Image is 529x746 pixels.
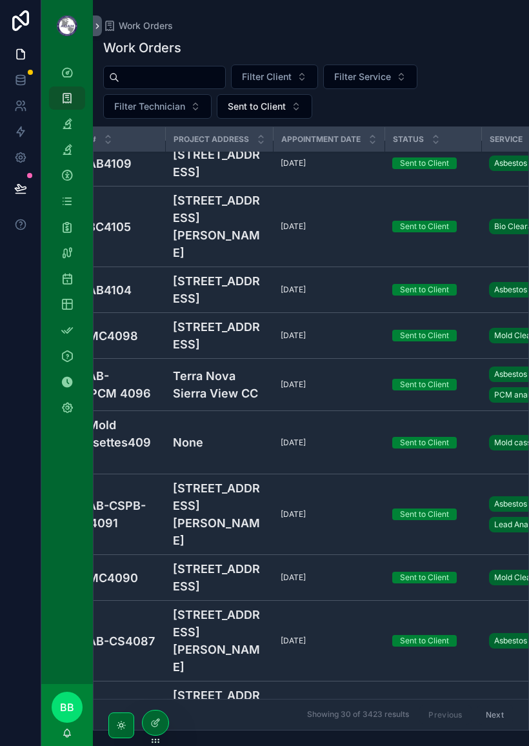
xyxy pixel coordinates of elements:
[173,606,265,676] a: [STREET_ADDRESS][PERSON_NAME]
[74,367,157,402] a: 25AB-CSPCM 4096
[103,19,173,32] a: Work Orders
[400,157,449,169] div: Sent to Client
[392,509,474,520] a: Sent to Client
[392,157,474,169] a: Sent to Client
[228,100,286,113] span: Sent to Client
[174,134,249,145] span: Project Address
[400,221,449,232] div: Sent to Client
[103,39,181,57] h1: Work Orders
[173,192,265,261] a: [STREET_ADDRESS][PERSON_NAME]
[281,285,377,295] a: [DATE]
[281,509,306,519] span: [DATE]
[392,284,474,296] a: Sent to Client
[119,19,173,32] span: Work Orders
[74,632,157,650] a: 25AB-CS4087
[281,134,361,145] span: Appointment Date
[74,218,157,236] a: 25BC4105
[281,221,377,232] a: [DATE]
[281,379,377,390] a: [DATE]
[103,94,212,119] button: Select Button
[74,281,157,299] a: 25AB4104
[242,70,292,83] span: Filter Client
[393,134,424,145] span: Status
[400,437,449,449] div: Sent to Client
[281,158,306,168] span: [DATE]
[281,572,306,583] span: [DATE]
[231,65,318,89] button: Select Button
[114,100,185,113] span: Filter Technician
[281,438,306,448] span: [DATE]
[400,572,449,583] div: Sent to Client
[400,635,449,647] div: Sent to Client
[281,221,306,232] span: [DATE]
[173,434,265,451] a: None
[173,318,265,353] a: [STREET_ADDRESS]
[60,700,74,715] span: BB
[41,52,93,436] div: scrollable content
[173,560,265,595] a: [STREET_ADDRESS]
[281,285,306,295] span: [DATE]
[392,572,474,583] a: Sent to Client
[392,635,474,647] a: Sent to Client
[281,636,306,646] span: [DATE]
[477,705,513,725] button: Next
[281,379,306,390] span: [DATE]
[173,146,265,181] a: [STREET_ADDRESS]
[74,569,157,587] a: 25MC4090
[323,65,417,89] button: Select Button
[281,636,377,646] a: [DATE]
[392,437,474,449] a: Sent to Client
[74,155,157,172] a: 25AB4109
[281,438,377,448] a: [DATE]
[392,330,474,341] a: Sent to Client
[400,509,449,520] div: Sent to Client
[74,327,157,345] a: 25MC4098
[307,710,409,720] span: Showing 30 of 3423 results
[334,70,391,83] span: Filter Service
[57,15,77,36] img: App logo
[400,379,449,390] div: Sent to Client
[173,367,265,402] a: Terra Nova Sierra View CC
[281,509,377,519] a: [DATE]
[281,330,377,341] a: [DATE]
[173,272,265,307] a: [STREET_ADDRESS]
[392,379,474,390] a: Sent to Client
[281,572,377,583] a: [DATE]
[173,479,265,549] a: [STREET_ADDRESS][PERSON_NAME]
[74,416,157,469] a: 25Mold cassettes4093
[74,497,157,532] a: 25AB-CSPB-CS4091
[281,330,306,341] span: [DATE]
[400,330,449,341] div: Sent to Client
[217,94,312,119] button: Select Button
[392,221,474,232] a: Sent to Client
[281,158,377,168] a: [DATE]
[400,284,449,296] div: Sent to Client
[490,134,523,145] span: Service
